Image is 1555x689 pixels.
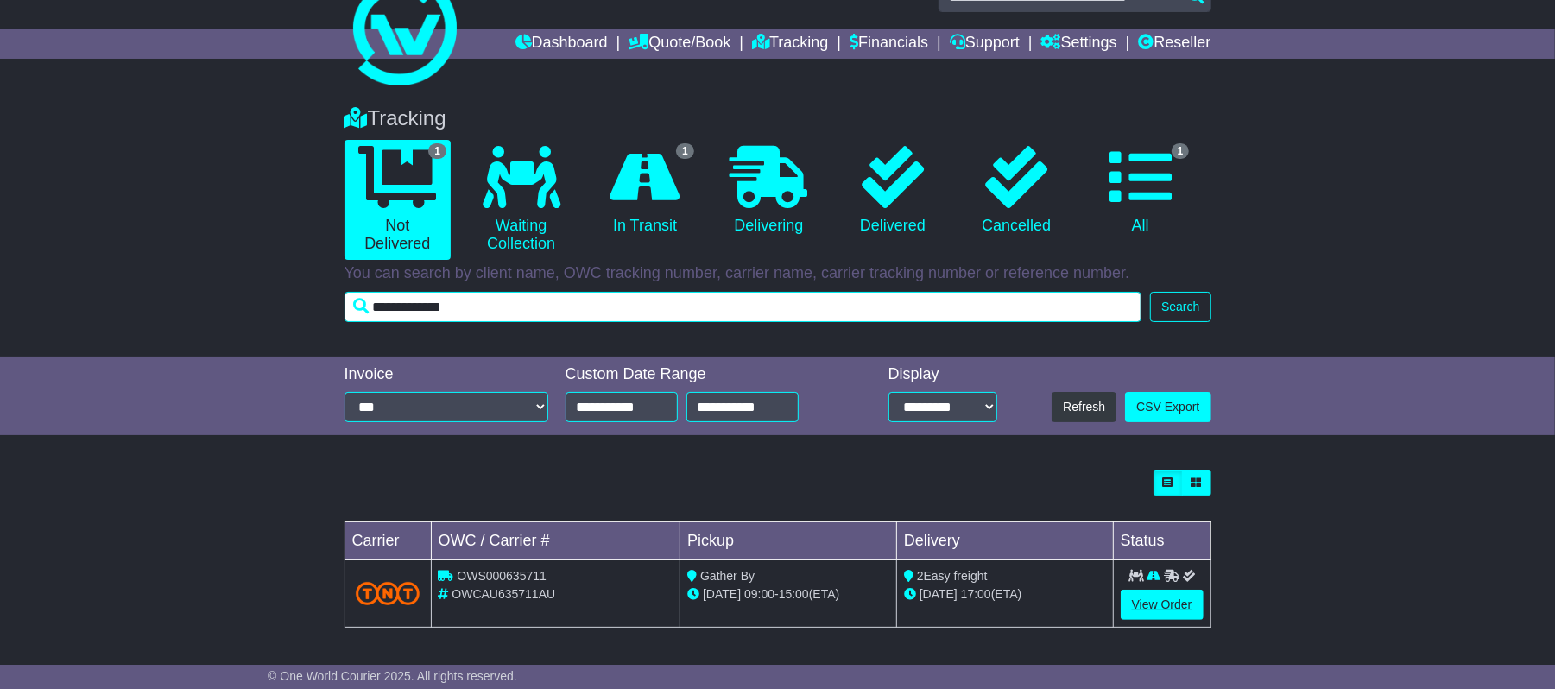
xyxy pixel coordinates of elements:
[687,585,889,604] div: - (ETA)
[591,140,698,242] a: 1 In Transit
[917,569,988,583] span: 2Easy freight
[468,140,574,260] a: Waiting Collection
[268,669,517,683] span: © One World Courier 2025. All rights reserved.
[920,587,958,601] span: [DATE]
[676,143,694,159] span: 1
[904,585,1106,604] div: (ETA)
[716,140,822,242] a: Delivering
[680,522,897,560] td: Pickup
[1041,29,1117,59] a: Settings
[431,522,680,560] td: OWC / Carrier #
[961,587,991,601] span: 17:00
[452,587,555,601] span: OWCAU635711AU
[964,140,1070,242] a: Cancelled
[896,522,1113,560] td: Delivery
[345,264,1211,283] p: You can search by client name, OWC tracking number, carrier name, carrier tracking number or refe...
[850,29,928,59] a: Financials
[457,569,547,583] span: OWS000635711
[1125,392,1210,422] a: CSV Export
[1121,590,1204,620] a: View Order
[700,569,755,583] span: Gather By
[779,587,809,601] span: 15:00
[1087,140,1193,242] a: 1 All
[703,587,741,601] span: [DATE]
[888,365,998,384] div: Display
[336,106,1220,131] div: Tracking
[1052,392,1116,422] button: Refresh
[1113,522,1210,560] td: Status
[1138,29,1210,59] a: Reseller
[515,29,608,59] a: Dashboard
[744,587,774,601] span: 09:00
[752,29,828,59] a: Tracking
[428,143,446,159] span: 1
[345,522,431,560] td: Carrier
[345,140,451,260] a: 1 Not Delivered
[839,140,945,242] a: Delivered
[1150,292,1210,322] button: Search
[356,582,420,605] img: TNT_Domestic.png
[950,29,1020,59] a: Support
[629,29,730,59] a: Quote/Book
[1172,143,1190,159] span: 1
[345,365,548,384] div: Invoice
[566,365,843,384] div: Custom Date Range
